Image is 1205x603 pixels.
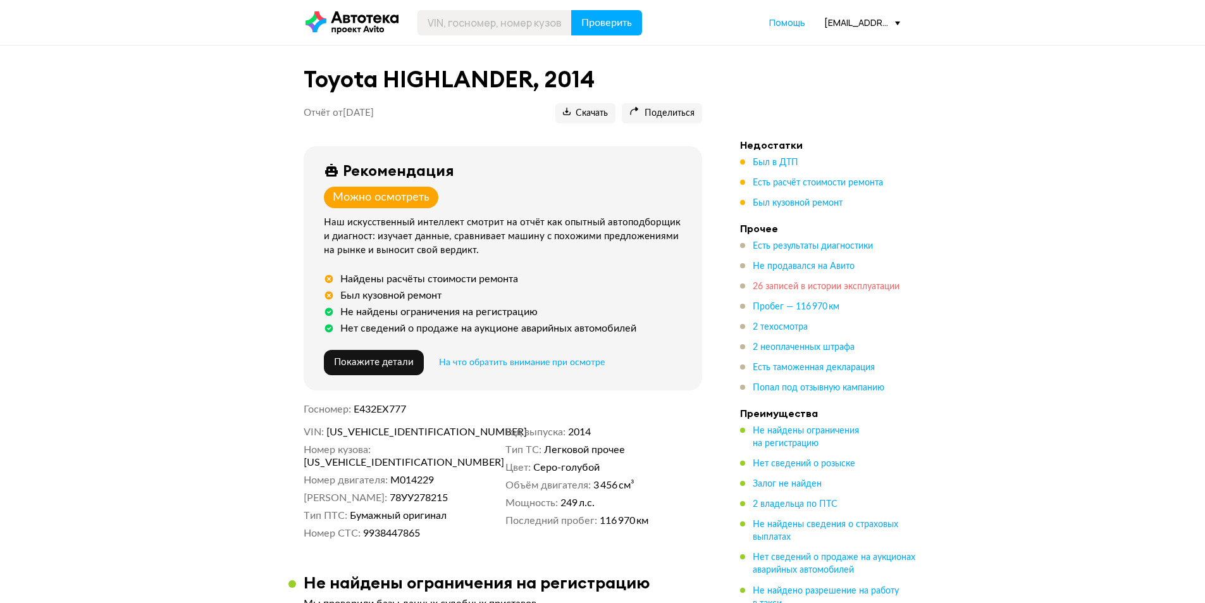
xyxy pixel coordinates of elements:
span: 116 970 км [600,514,648,527]
h1: Toyota HIGHLANDER, 2014 [304,66,702,93]
div: Не найдены ограничения на регистрацию [340,306,538,318]
span: 2 техосмотра [753,323,808,332]
span: 2014 [568,426,591,438]
p: Отчёт от [DATE] [304,107,374,120]
span: Пробег — 116 970 км [753,302,839,311]
a: Помощь [769,16,805,29]
span: Залог не найден [753,480,822,488]
span: 2 владельца по ПТС [753,500,837,509]
dt: Объём двигателя [505,479,591,492]
div: Был кузовной ремонт [340,289,442,302]
dt: Номер СТС [304,527,361,540]
div: Найдены расчёты стоимости ремонта [340,273,518,285]
span: [US_VEHICLE_IDENTIFICATION_NUMBER] [326,426,472,438]
div: Наш искусственный интеллект смотрит на отчёт как опытный автоподборщик и диагност: изучает данные... [324,216,687,258]
div: [EMAIL_ADDRESS][DOMAIN_NAME] [824,16,900,28]
span: Нет сведений о розыске [753,459,855,468]
span: Поделиться [629,108,695,120]
div: Можно осмотреть [333,190,429,204]
span: Есть расчёт стоимости ремонта [753,178,883,187]
button: Поделиться [622,103,702,123]
span: Проверить [581,18,632,28]
span: 78УУ278215 [390,492,448,504]
h4: Прочее [740,222,917,235]
input: VIN, госномер, номер кузова [417,10,572,35]
h4: Преимущества [740,407,917,420]
span: 9938447865 [363,527,420,540]
dt: [PERSON_NAME] [304,492,387,504]
span: Не найдены ограничения на регистрацию [753,426,859,448]
span: Есть таможенная декларация [753,363,875,372]
dt: VIN [304,426,324,438]
span: На что обратить внимание при осмотре [439,358,605,367]
dt: Тип ТС [505,444,541,456]
div: Нет сведений о продаже на аукционе аварийных автомобилей [340,322,636,335]
dt: Тип ПТС [304,509,347,522]
dt: Мощность [505,497,558,509]
div: Рекомендация [343,161,454,179]
dt: Последний пробег [505,514,597,527]
h4: Недостатки [740,139,917,151]
span: Был кузовной ремонт [753,199,843,208]
span: 2 неоплаченных штрафа [753,343,855,352]
span: Покажите детали [334,357,414,367]
dt: Номер двигателя [304,474,388,487]
span: Е432ЕХ777 [354,404,406,414]
dt: Год выпуска [505,426,565,438]
span: 3 456 см³ [593,479,634,492]
dt: Госномер [304,403,351,416]
button: Проверить [571,10,642,35]
span: 249 л.с. [560,497,595,509]
span: Не найдены сведения о страховых выплатах [753,520,898,542]
button: Покажите детали [324,350,424,375]
span: Нет сведений о продаже на аукционах аварийных автомобилей [753,553,915,575]
span: Легковой прочее [544,444,625,456]
span: Помощь [769,16,805,28]
span: Не продавался на Авито [753,262,855,271]
span: Бумажный оригинал [350,509,447,522]
dt: Номер кузова [304,444,371,456]
span: Есть результаты диагностики [753,242,873,251]
span: 26 записей в истории эксплуатации [753,282,899,291]
span: [US_VEHICLE_IDENTIFICATION_NUMBER] [304,456,449,469]
dt: Цвет [505,461,531,474]
h3: Не найдены ограничения на регистрацию [304,573,650,592]
span: Попал под отзывную кампанию [753,383,884,392]
span: Серо-голубой [533,461,600,474]
span: М014229 [390,474,434,487]
span: Скачать [563,108,608,120]
span: Был в ДТП [753,158,798,167]
button: Скачать [555,103,615,123]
